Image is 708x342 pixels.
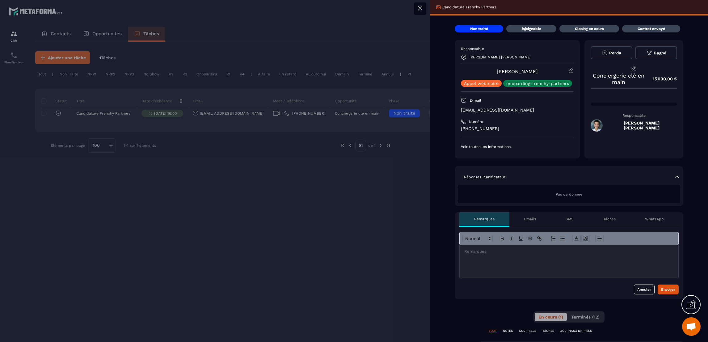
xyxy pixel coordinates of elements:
[560,329,592,333] p: JOURNAUX D'APPELS
[524,217,536,222] p: Emails
[682,317,701,336] div: Ouvrir le chat
[522,26,541,31] p: injoignable
[470,98,481,103] p: E-mail
[638,26,665,31] p: Contrat envoyé
[497,69,538,74] a: [PERSON_NAME]
[591,113,677,118] p: Responsable
[489,329,497,333] p: TOUT
[603,217,616,222] p: Tâches
[535,313,567,321] button: En cours (1)
[503,329,513,333] p: NOTES
[634,285,655,294] button: Annuler
[566,217,574,222] p: SMS
[591,46,632,59] button: Perdu
[591,72,647,85] p: Conciergerie clé en main
[538,315,563,319] span: En cours (1)
[470,55,531,59] p: [PERSON_NAME] [PERSON_NAME]
[506,81,569,86] p: onboarding-frenchy-partners
[556,192,582,196] span: Pas de donnée
[654,51,666,55] span: Gagné
[647,73,677,85] p: 15 000,00 €
[469,119,483,124] p: Numéro
[464,175,505,179] p: Réponses Planificateur
[645,217,664,222] p: WhatsApp
[567,313,603,321] button: Terminés (12)
[442,5,496,10] p: Candidature Frenchy Partners
[575,26,604,31] p: Closing en cours
[635,46,677,59] button: Gagné
[461,107,574,113] p: [EMAIL_ADDRESS][DOMAIN_NAME]
[542,329,554,333] p: TÂCHES
[606,120,677,130] h5: [PERSON_NAME] [PERSON_NAME]
[658,285,679,294] button: Envoyer
[461,144,574,149] p: Voir toutes les informations
[474,217,495,222] p: Remarques
[461,126,574,132] p: [PHONE_NUMBER]
[464,81,499,86] p: Appel webinaire
[661,286,675,293] div: Envoyer
[609,51,621,55] span: Perdu
[571,315,600,319] span: Terminés (12)
[470,26,488,31] p: Non traité
[519,329,536,333] p: COURRIELS
[461,46,574,51] p: Responsable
